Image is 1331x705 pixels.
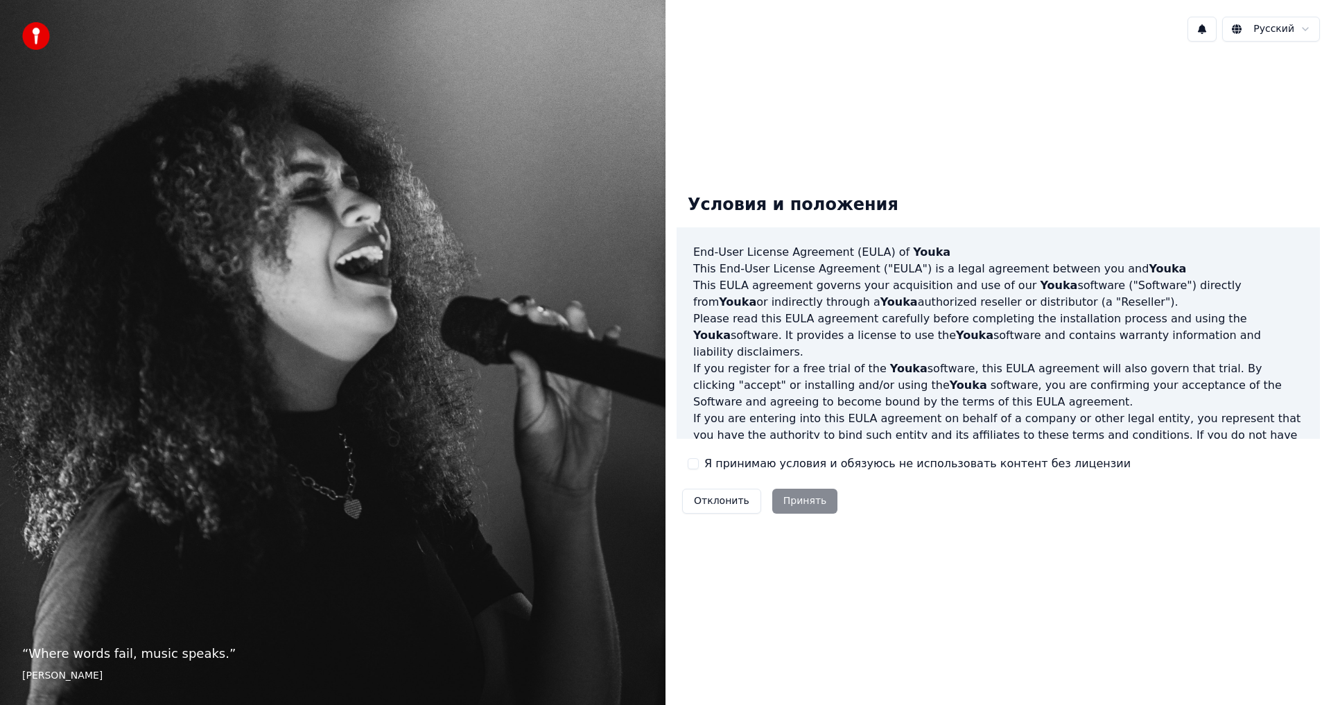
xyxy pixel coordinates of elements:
[1149,262,1186,275] span: Youka
[693,311,1303,360] p: Please read this EULA agreement carefully before completing the installation process and using th...
[693,360,1303,410] p: If you register for a free trial of the software, this EULA agreement will also govern that trial...
[1040,279,1077,292] span: Youka
[22,644,643,663] p: “ Where words fail, music speaks. ”
[890,362,928,375] span: Youka
[693,244,1303,261] h3: End-User License Agreement (EULA) of
[693,329,731,342] span: Youka
[913,245,950,259] span: Youka
[693,277,1303,311] p: This EULA agreement governs your acquisition and use of our software ("Software") directly from o...
[704,455,1131,472] label: Я принимаю условия и обязуюсь не использовать контент без лицензии
[677,183,910,227] div: Условия и положения
[956,329,993,342] span: Youka
[693,410,1303,477] p: If you are entering into this EULA agreement on behalf of a company or other legal entity, you re...
[22,22,50,50] img: youka
[950,378,987,392] span: Youka
[693,261,1303,277] p: This End-User License Agreement ("EULA") is a legal agreement between you and
[682,489,761,514] button: Отклонить
[880,295,918,308] span: Youka
[719,295,756,308] span: Youka
[22,669,643,683] footer: [PERSON_NAME]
